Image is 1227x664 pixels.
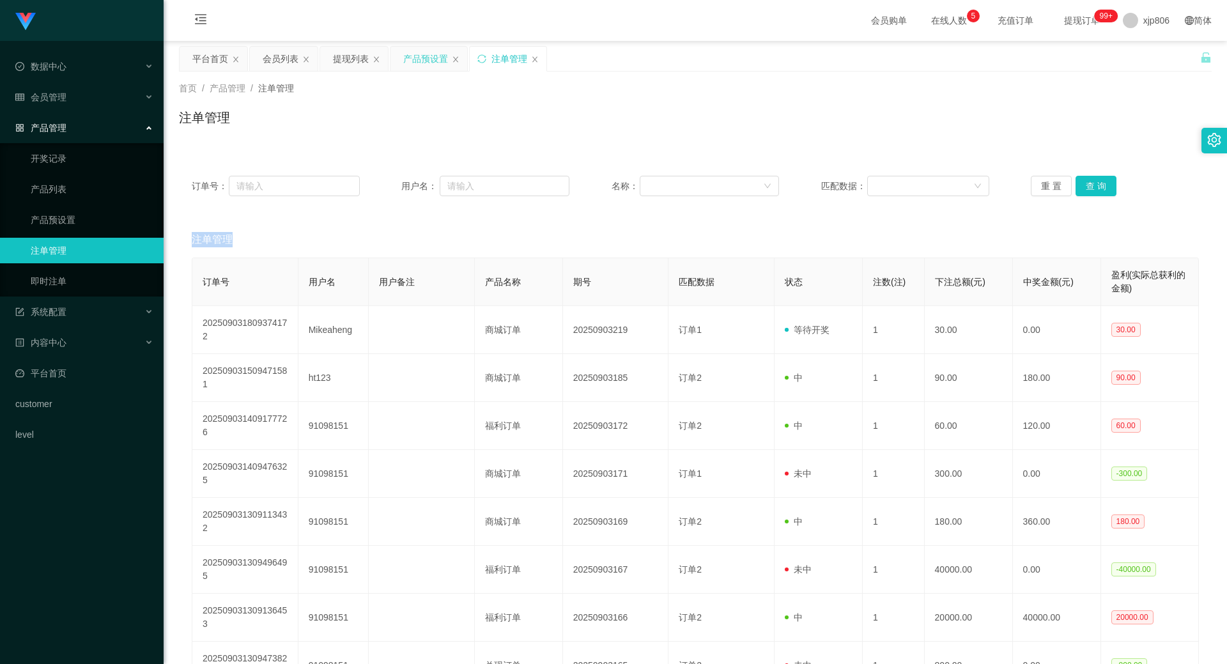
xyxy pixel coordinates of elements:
span: / [251,83,253,93]
span: 60.00 [1111,419,1141,433]
span: 匹配数据 [679,277,714,287]
span: 订单2 [679,421,702,431]
i: 图标: appstore-o [15,123,24,132]
td: 商城订单 [475,354,563,402]
td: 1 [863,498,925,546]
i: 图标: global [1185,16,1194,25]
span: 产品管理 [210,83,245,93]
td: 20250903172 [563,402,669,450]
i: 图标: sync [477,54,486,63]
td: 202509031309496495 [192,546,298,594]
td: 20250903169 [563,498,669,546]
span: 中 [785,516,803,527]
td: 202509031509471581 [192,354,298,402]
input: 请输入 [440,176,569,196]
td: 商城订单 [475,498,563,546]
span: 充值订单 [991,16,1040,25]
i: 图标: setting [1207,133,1221,147]
td: 福利订单 [475,546,563,594]
td: 1 [863,354,925,402]
span: 产品管理 [15,123,66,133]
span: 注单管理 [258,83,294,93]
div: 提现列表 [333,47,369,71]
span: 期号 [573,277,591,287]
span: 用户名 [309,277,336,287]
td: Mikeaheng [298,306,369,354]
td: 0.00 [1013,450,1101,498]
span: 30.00 [1111,323,1141,337]
span: 下注总额(元) [935,277,985,287]
td: 1 [863,402,925,450]
span: 内容中心 [15,337,66,348]
span: 用户名： [401,180,440,193]
sup: 259 [1095,10,1118,22]
span: 180.00 [1111,514,1145,529]
span: -40000.00 [1111,562,1156,576]
a: 开奖记录 [31,146,153,171]
i: 图标: check-circle-o [15,62,24,71]
span: 未中 [785,468,812,479]
span: 订单2 [679,564,702,575]
td: 商城订单 [475,306,563,354]
div: 注单管理 [491,47,527,71]
a: 注单管理 [31,238,153,263]
td: 20250903167 [563,546,669,594]
td: 91098151 [298,498,369,546]
span: 产品名称 [485,277,521,287]
i: 图标: down [764,182,771,191]
td: 202509031409177726 [192,402,298,450]
td: 福利订单 [475,594,563,642]
td: 180.00 [925,498,1013,546]
td: 180.00 [1013,354,1101,402]
td: 40000.00 [925,546,1013,594]
span: 注数(注) [873,277,906,287]
td: 40000.00 [1013,594,1101,642]
td: 202509031309113432 [192,498,298,546]
span: 中 [785,373,803,383]
td: 202509031409476325 [192,450,298,498]
span: 首页 [179,83,197,93]
span: 数据中心 [15,61,66,72]
td: 商城订单 [475,450,563,498]
span: 等待开奖 [785,325,830,335]
span: 90.00 [1111,371,1141,385]
span: 未中 [785,564,812,575]
span: 系统配置 [15,307,66,317]
td: 20250903219 [563,306,669,354]
td: 30.00 [925,306,1013,354]
td: 20250903185 [563,354,669,402]
td: 202509031309136453 [192,594,298,642]
span: 会员管理 [15,92,66,102]
td: 90.00 [925,354,1013,402]
span: 订单号 [203,277,229,287]
h1: 注单管理 [179,108,230,127]
span: 匹配数据： [821,180,867,193]
span: 提现订单 [1058,16,1106,25]
span: 名称： [612,180,640,193]
span: 中奖金额(元) [1023,277,1074,287]
div: 会员列表 [263,47,298,71]
td: 0.00 [1013,546,1101,594]
a: 即时注单 [31,268,153,294]
td: 300.00 [925,450,1013,498]
td: 60.00 [925,402,1013,450]
span: 中 [785,612,803,622]
i: 图标: close [452,56,459,63]
span: 20000.00 [1111,610,1154,624]
span: 订单1 [679,325,702,335]
span: 注单管理 [192,232,233,247]
i: 图标: down [974,182,982,191]
sup: 5 [967,10,980,22]
p: 5 [971,10,975,22]
td: 360.00 [1013,498,1101,546]
td: 120.00 [1013,402,1101,450]
td: 20000.00 [925,594,1013,642]
div: 产品预设置 [403,47,448,71]
i: 图标: form [15,307,24,316]
span: 订单2 [679,373,702,383]
a: level [15,422,153,447]
td: 0.00 [1013,306,1101,354]
i: 图标: unlock [1200,52,1212,63]
td: ht123 [298,354,369,402]
td: 1 [863,450,925,498]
